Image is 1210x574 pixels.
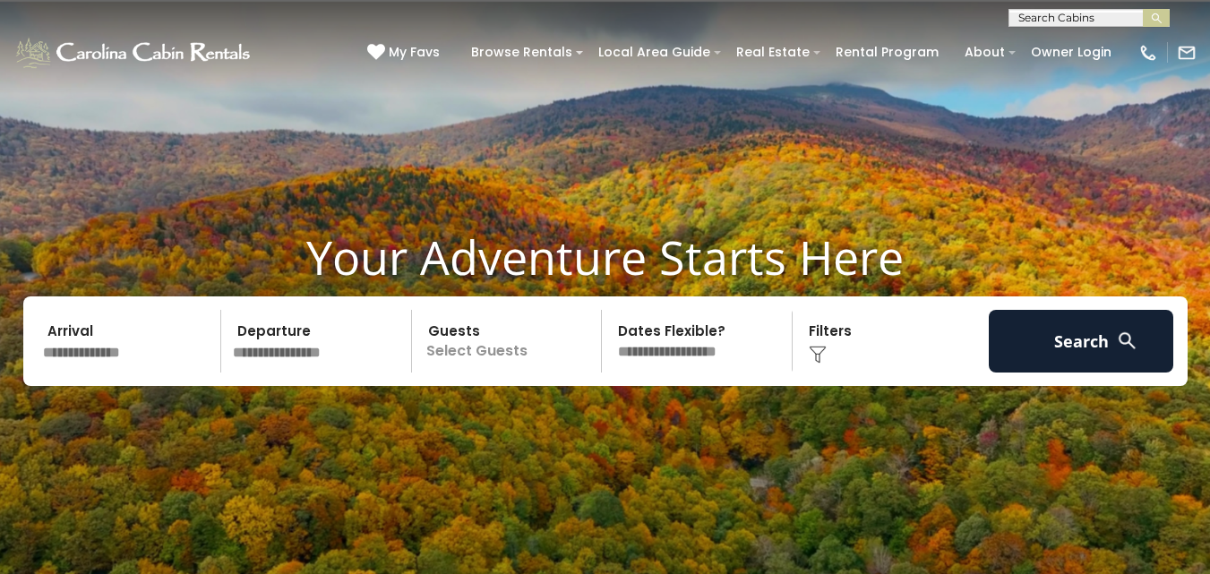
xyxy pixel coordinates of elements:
[367,43,444,63] a: My Favs
[809,346,827,364] img: filter--v1.png
[1138,43,1158,63] img: phone-regular-white.png
[956,39,1014,66] a: About
[462,39,581,66] a: Browse Rentals
[13,35,255,71] img: White-1-1-2.png
[1177,43,1197,63] img: mail-regular-white.png
[827,39,948,66] a: Rental Program
[989,310,1174,373] button: Search
[589,39,719,66] a: Local Area Guide
[1022,39,1120,66] a: Owner Login
[727,39,819,66] a: Real Estate
[1116,330,1138,352] img: search-regular-white.png
[13,229,1197,285] h1: Your Adventure Starts Here
[417,310,602,373] p: Select Guests
[389,43,440,62] span: My Favs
